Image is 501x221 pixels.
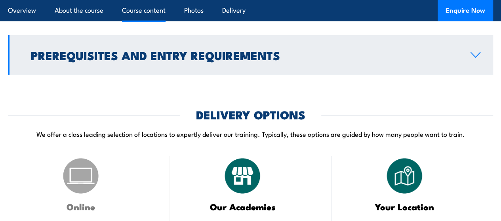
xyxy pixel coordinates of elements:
[8,35,493,75] a: Prerequisites and Entry Requirements
[351,202,457,211] h3: Your Location
[8,129,493,138] p: We offer a class leading selection of locations to expertly deliver our training. Typically, thes...
[28,202,134,211] h3: Online
[196,109,305,119] h2: DELIVERY OPTIONS
[31,50,458,60] h2: Prerequisites and Entry Requirements
[189,202,295,211] h3: Our Academies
